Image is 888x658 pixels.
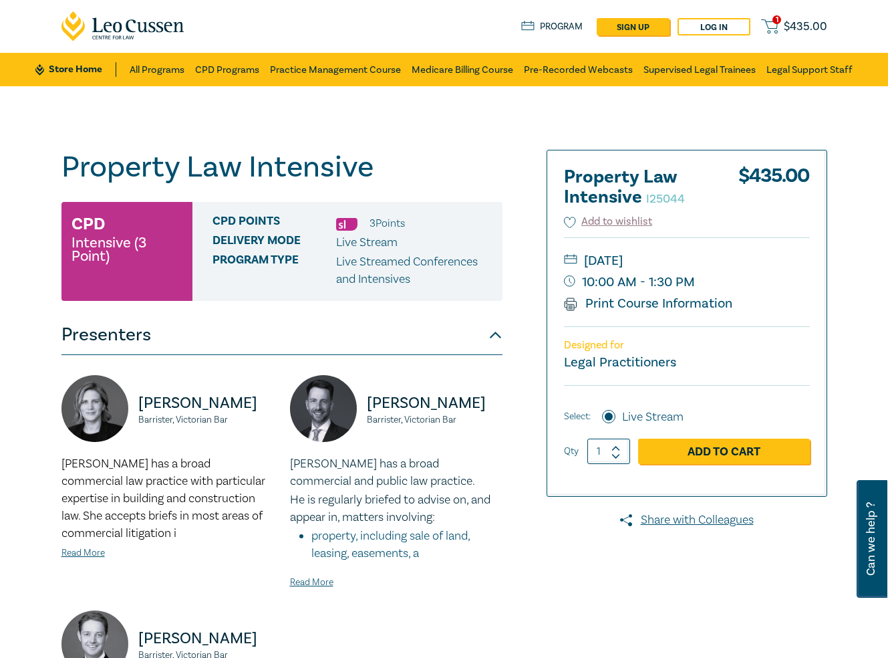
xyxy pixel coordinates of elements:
a: Share with Colleagues [547,512,827,529]
a: Add to Cart [638,439,810,464]
h1: Property Law Intensive [61,150,502,185]
a: Pre-Recorded Webcasts [524,53,633,86]
small: I25044 [646,191,685,207]
label: Live Stream [622,409,684,426]
p: [PERSON_NAME] [367,393,502,414]
small: Legal Practitioners [564,354,676,371]
a: CPD Programs [195,53,259,86]
a: Legal Support Staff [766,53,853,86]
a: Print Course Information [564,295,733,312]
span: Program type [212,253,336,288]
p: [PERSON_NAME] [138,393,274,414]
a: Supervised Legal Trainees [643,53,756,86]
small: Intensive (3 Point) [71,236,182,263]
a: Practice Management Course [270,53,401,86]
a: Log in [678,18,750,35]
h2: Property Law Intensive [564,167,711,207]
a: Read More [61,547,105,559]
img: https://s3.ap-southeast-2.amazonaws.com/leo-cussen-store-production-content/Contacts/Tom%20Egan/T... [290,375,357,442]
p: [PERSON_NAME] [138,628,274,649]
button: Add to wishlist [564,214,653,229]
p: [PERSON_NAME] has a broad commercial and public law practice. [290,455,502,490]
p: He is regularly briefed to advise on, and appear in, matters involving: [290,491,502,526]
li: 3 Point s [369,215,405,232]
input: 1 [587,439,630,464]
a: sign up [597,18,670,35]
p: Live Streamed Conferences and Intensives [336,253,492,288]
li: property, including sale of land, leasing, easements, a [311,528,502,562]
p: Designed for [564,339,810,352]
div: $ 435.00 [738,167,810,214]
small: 10:00 AM - 1:30 PM [564,271,810,293]
h3: CPD [71,212,105,236]
button: Presenters [61,315,502,355]
a: Read More [290,576,333,588]
span: Select: [564,409,591,424]
span: $ 435.00 [784,19,827,34]
small: [DATE] [564,250,810,271]
a: All Programs [130,53,184,86]
small: Barrister, Victorian Bar [367,415,502,425]
span: CPD Points [212,215,336,232]
span: 1 [772,15,781,24]
span: Can we help ? [865,488,877,590]
a: Program [521,19,583,34]
span: Live Stream [336,235,398,250]
a: Medicare Billing Course [412,53,513,86]
small: Barrister, Victorian Bar [138,415,274,425]
img: Substantive Law [336,218,357,231]
span: [PERSON_NAME] has a broad commercial law practice with particular expertise in building and const... [61,456,265,541]
img: https://s3.ap-southeast-2.amazonaws.com/leo-cussen-store-production-content/Contacts/Kahlia%20She... [61,375,128,442]
span: Delivery Mode [212,234,336,251]
a: Store Home [35,62,116,77]
label: Qty [564,444,579,459]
